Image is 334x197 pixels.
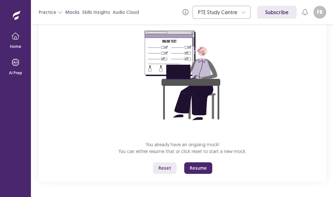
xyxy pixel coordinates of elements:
p: You already have an ongoing mock! You can either resume that or click reset to start a new mock. [119,141,246,155]
button: FB [313,6,326,19]
button: Reset [153,162,177,174]
button: Resume [184,162,212,174]
a: Audio Cloud [113,9,139,16]
a: Subscribe [257,6,297,19]
div: PTE Study Centre [198,6,238,18]
button: Practice [39,6,63,18]
p: AI Prep [9,70,22,76]
img: attend-mock [125,18,241,133]
a: Mocks [65,9,80,16]
p: Home [10,44,21,49]
a: Skills Insights [82,9,110,16]
button: info [180,6,191,18]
